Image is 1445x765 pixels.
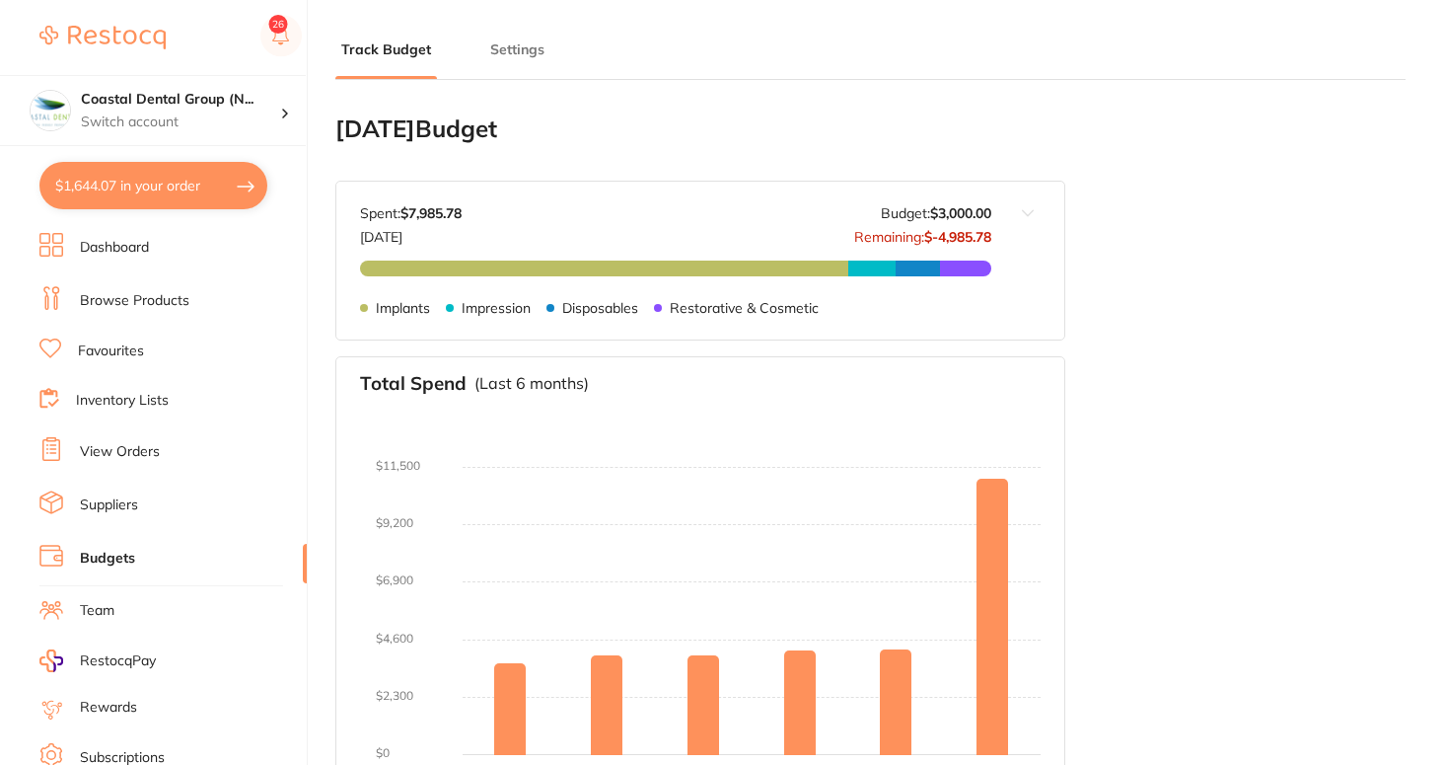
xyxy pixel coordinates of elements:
[335,115,1065,143] h2: [DATE] Budget
[39,15,166,60] a: Restocq Logo
[484,40,550,59] button: Settings
[881,205,991,221] p: Budget:
[81,113,280,132] p: Switch account
[80,496,138,515] a: Suppliers
[39,162,267,209] button: $1,644.07 in your order
[562,300,638,316] p: Disposables
[360,205,462,221] p: Spent:
[76,391,169,411] a: Inventory Lists
[39,650,156,672] a: RestocqPay
[78,342,144,361] a: Favourites
[80,601,114,621] a: Team
[924,228,991,246] strong: $-4,985.78
[335,40,437,59] button: Track Budget
[80,651,156,671] span: RestocqPay
[80,238,149,258] a: Dashboard
[39,26,166,49] img: Restocq Logo
[400,204,462,222] strong: $7,985.78
[360,373,467,395] h3: Total Spend
[462,300,531,316] p: Impression
[80,549,135,569] a: Budgets
[474,374,589,392] p: (Last 6 months)
[80,442,160,462] a: View Orders
[360,221,462,245] p: [DATE]
[930,204,991,222] strong: $3,000.00
[854,221,991,245] p: Remaining:
[80,698,137,718] a: Rewards
[39,650,63,672] img: RestocqPay
[31,91,70,130] img: Coastal Dental Group (Newcastle)
[670,300,819,316] p: Restorative & Cosmetic
[80,291,189,311] a: Browse Products
[376,300,430,316] p: Implants
[81,90,280,110] h4: Coastal Dental Group (Newcastle)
